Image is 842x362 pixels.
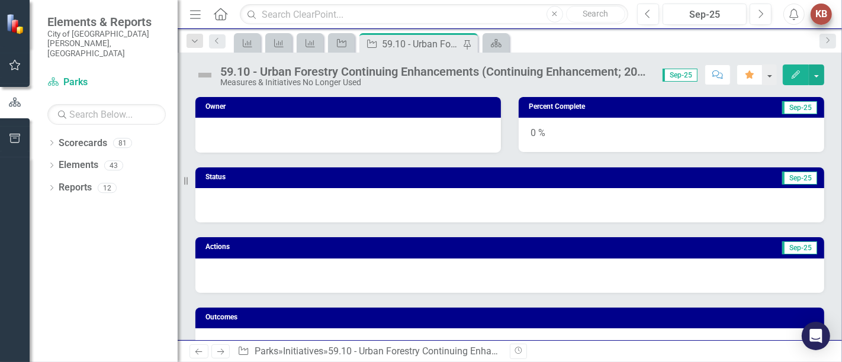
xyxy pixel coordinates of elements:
button: Sep-25 [663,4,747,25]
input: Search Below... [47,104,166,125]
h3: Actions [205,243,452,251]
h3: Status [205,173,425,181]
div: 12 [98,183,117,193]
span: Search [583,9,608,18]
a: Scorecards [59,137,107,150]
span: Sep-25 [782,101,817,114]
div: 43 [104,160,123,170]
a: Parks [47,76,166,89]
h3: Percent Complete [529,103,705,111]
small: City of [GEOGRAPHIC_DATA][PERSON_NAME], [GEOGRAPHIC_DATA] [47,29,166,58]
a: Initiatives [283,345,323,357]
a: Reports [59,181,92,195]
span: Sep-25 [663,69,698,82]
a: Elements [59,159,98,172]
span: Sep-25 [782,241,817,254]
button: KB [811,4,832,25]
span: Elements & Reports [47,15,166,29]
a: Parks [255,345,278,357]
div: Sep-25 [667,8,743,22]
h3: Outcomes [205,313,818,321]
div: 81 [113,138,132,148]
div: Measures & Initiatives No Longer Used [220,78,651,87]
div: 59.10 - Urban Forestry Continuing Enhancements (Continuing Enhancement; 2023 $500K, 2024 $500K) [382,37,460,51]
div: » » [237,345,501,358]
img: ClearPoint Strategy [6,14,27,34]
span: Sep-25 [782,172,817,185]
img: Not Defined [195,66,214,85]
div: 0 % [519,118,824,152]
div: 59.10 - Urban Forestry Continuing Enhancements (Continuing Enhancement; 2023 $500K, 2024 $500K) [220,65,651,78]
input: Search ClearPoint... [240,4,628,25]
div: Open Intercom Messenger [802,322,830,350]
button: Search [566,6,625,22]
h3: Owner [205,103,495,111]
div: 59.10 - Urban Forestry Continuing Enhancements (Continuing Enhancement; 2023 $500K, 2024 $500K) [328,345,757,357]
